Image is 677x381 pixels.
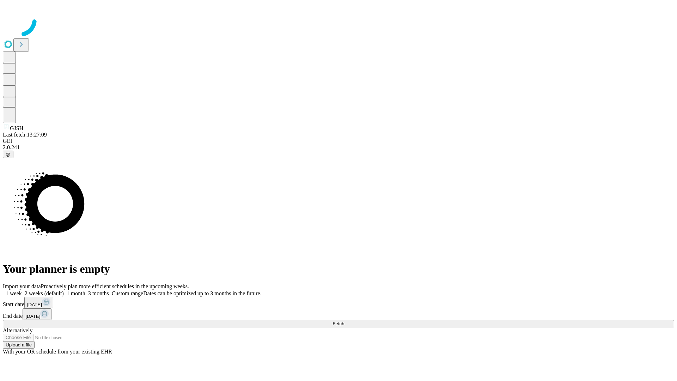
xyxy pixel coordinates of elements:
[333,321,344,326] span: Fetch
[3,327,32,333] span: Alternatively
[6,290,22,296] span: 1 week
[3,349,112,355] span: With your OR schedule from your existing EHR
[6,152,11,157] span: @
[3,144,674,151] div: 2.0.241
[27,302,42,307] span: [DATE]
[3,283,41,289] span: Import your data
[25,314,40,319] span: [DATE]
[88,290,109,296] span: 3 months
[10,125,23,131] span: GJSH
[41,283,189,289] span: Proactively plan more efficient schedules in the upcoming weeks.
[23,308,51,320] button: [DATE]
[3,320,674,327] button: Fetch
[25,290,64,296] span: 2 weeks (default)
[3,132,47,138] span: Last fetch: 13:27:09
[3,262,674,276] h1: Your planner is empty
[112,290,143,296] span: Custom range
[3,341,35,349] button: Upload a file
[3,138,674,144] div: GEI
[3,151,13,158] button: @
[3,297,674,308] div: Start date
[3,308,674,320] div: End date
[143,290,261,296] span: Dates can be optimized up to 3 months in the future.
[67,290,85,296] span: 1 month
[24,297,53,308] button: [DATE]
